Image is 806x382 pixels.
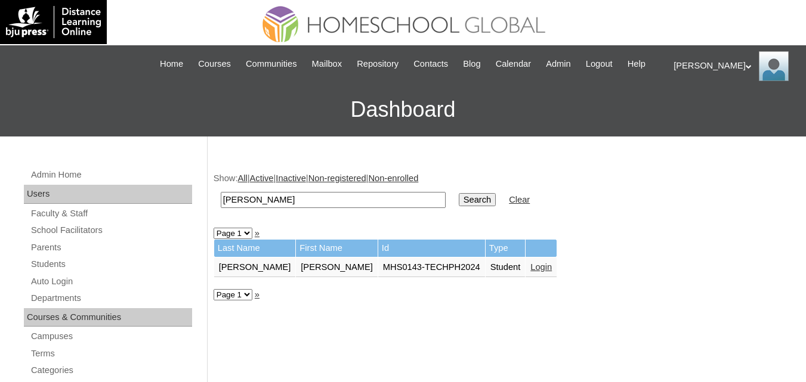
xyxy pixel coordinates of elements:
[246,57,297,71] span: Communities
[546,57,571,71] span: Admin
[378,240,485,257] td: Id
[622,57,651,71] a: Help
[368,173,418,183] a: Non-enrolled
[30,291,192,306] a: Departments
[509,195,530,204] a: Clear
[296,257,378,278] td: [PERSON_NAME]
[486,240,526,257] td: Type
[357,57,399,71] span: Repository
[160,57,183,71] span: Home
[192,57,237,71] a: Courses
[214,240,296,257] td: Last Name
[540,57,577,71] a: Admin
[30,363,192,378] a: Categories
[486,257,526,278] td: Student
[463,57,480,71] span: Blog
[276,173,306,183] a: Inactive
[490,57,537,71] a: Calendar
[306,57,348,71] a: Mailbox
[221,192,446,208] input: Search
[30,167,192,182] a: Admin Home
[237,173,247,183] a: All
[30,257,192,272] a: Students
[255,228,260,238] a: »
[240,57,303,71] a: Communities
[30,240,192,255] a: Parents
[312,57,342,71] span: Mailbox
[30,274,192,289] a: Auto Login
[30,329,192,344] a: Campuses
[30,346,192,361] a: Terms
[30,206,192,221] a: Faculty & Staff
[214,257,296,278] td: [PERSON_NAME]
[530,262,552,272] a: Login
[674,51,794,81] div: [PERSON_NAME]
[759,51,789,81] img: Ariane Ebuen
[457,57,486,71] a: Blog
[580,57,619,71] a: Logout
[198,57,231,71] span: Courses
[413,57,448,71] span: Contacts
[154,57,189,71] a: Home
[30,223,192,238] a: School Facilitators
[24,308,192,327] div: Courses & Communities
[250,173,274,183] a: Active
[459,193,496,206] input: Search
[214,172,794,215] div: Show: | | | |
[24,185,192,204] div: Users
[586,57,613,71] span: Logout
[628,57,646,71] span: Help
[296,240,378,257] td: First Name
[6,6,101,38] img: logo-white.png
[407,57,454,71] a: Contacts
[378,257,485,278] td: MHS0143-TECHPH2024
[255,290,260,299] a: »
[496,57,531,71] span: Calendar
[351,57,404,71] a: Repository
[308,173,366,183] a: Non-registered
[6,83,800,136] h3: Dashboard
